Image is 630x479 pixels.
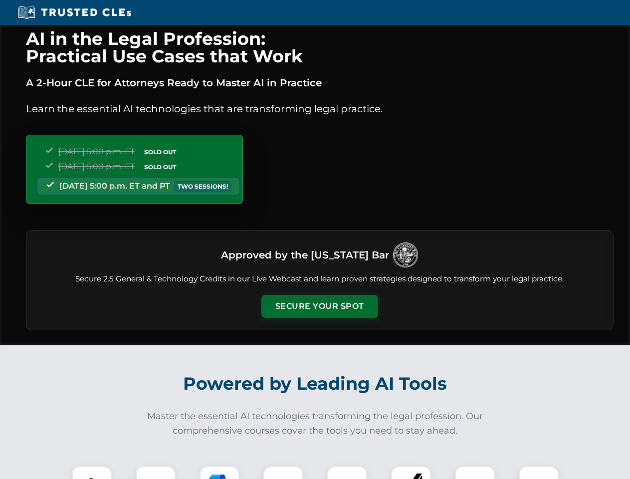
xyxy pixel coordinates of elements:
img: Trusted CLEs [15,5,134,20]
span: SOLD OUT [141,162,180,172]
span: [DATE] 5:00 p.m. ET [58,147,135,156]
p: Learn the essential AI technologies that are transforming legal practice. [26,101,614,117]
span: [DATE] 5:00 p.m. ET [58,162,135,171]
p: Secure 2.5 General & Technology Credits in our Live Webcast and learn proven strategies designed ... [38,273,601,285]
p: A 2-Hour CLE for Attorneys Ready to Master AI in Practice [26,75,614,91]
span: SOLD OUT [141,147,180,157]
h1: AI in the Legal Profession: Practical Use Cases that Work [26,30,614,65]
img: Logo [393,242,418,267]
h3: Approved by the [US_STATE] Bar [221,246,389,264]
p: Master the essential AI technologies transforming the legal profession. Our comprehensive courses... [141,409,490,438]
button: Secure Your Spot [261,295,378,318]
h2: Powered by Leading AI Tools [39,366,592,401]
